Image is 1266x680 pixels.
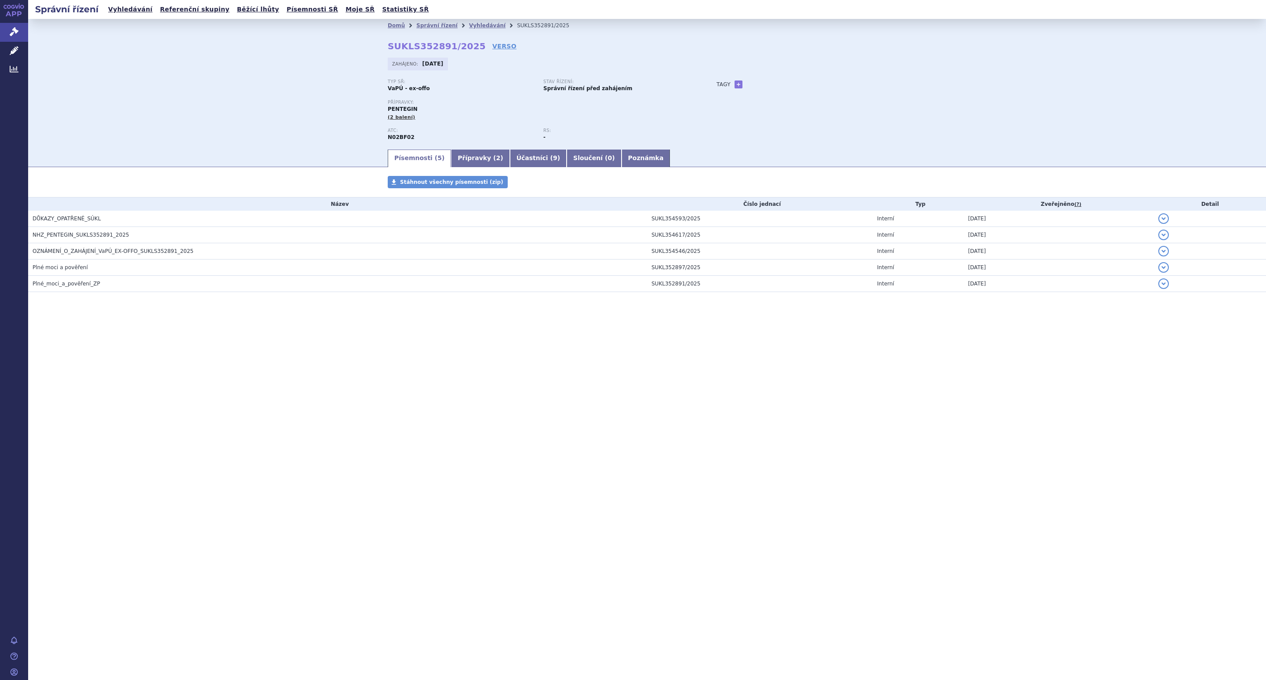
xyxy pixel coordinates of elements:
a: Písemnosti (5) [388,150,451,167]
a: Vyhledávání [105,4,155,15]
span: Zahájeno: [392,60,420,67]
strong: [DATE] [422,61,444,67]
span: OZNÁMENÍ_O_ZAHÁJENÍ_VaPÚ_EX-OFFO_SUKLS352891_2025 [33,248,193,254]
h2: Správní řízení [28,3,105,15]
td: SUKL352897/2025 [647,260,873,276]
p: Stav řízení: [543,79,690,84]
a: Stáhnout všechny písemnosti (zip) [388,176,508,188]
span: Interní [877,216,894,222]
p: RS: [543,128,690,133]
a: Přípravky (2) [451,150,509,167]
li: SUKLS352891/2025 [517,19,581,32]
a: + [735,80,742,88]
span: 0 [608,154,612,161]
span: DŮKAZY_OPATŘENÉ_SÚKL [33,216,101,222]
td: [DATE] [964,227,1154,243]
th: Číslo jednací [647,197,873,211]
p: ATC: [388,128,535,133]
span: 5 [437,154,442,161]
span: NHZ_PENTEGIN_SUKLS352891_2025 [33,232,129,238]
td: [DATE] [964,243,1154,260]
button: detail [1158,213,1169,224]
p: Přípravky: [388,100,699,105]
span: Interní [877,248,894,254]
th: Typ [873,197,964,211]
a: Písemnosti SŘ [284,4,341,15]
button: detail [1158,230,1169,240]
span: 9 [553,154,557,161]
a: Správní řízení [416,22,458,29]
button: detail [1158,246,1169,256]
td: SUKL354593/2025 [647,211,873,227]
button: detail [1158,278,1169,289]
span: PENTEGIN [388,106,418,112]
th: Zveřejněno [964,197,1154,211]
a: Moje SŘ [343,4,377,15]
a: Poznámka [622,150,670,167]
strong: PREGABALIN [388,134,415,140]
strong: Správní řízení před zahájením [543,85,632,91]
abbr: (?) [1074,201,1081,208]
span: Interní [877,232,894,238]
td: [DATE] [964,276,1154,292]
span: (2 balení) [388,114,415,120]
strong: - [543,134,546,140]
th: Název [28,197,647,211]
a: Běžící lhůty [234,4,282,15]
span: Plné_moci_a_pověření_ZP [33,281,100,287]
span: Interní [877,264,894,271]
p: Typ SŘ: [388,79,535,84]
td: SUKL354617/2025 [647,227,873,243]
button: detail [1158,262,1169,273]
td: [DATE] [964,211,1154,227]
td: SUKL354546/2025 [647,243,873,260]
a: Účastníci (9) [510,150,567,167]
strong: VaPÚ - ex-offo [388,85,430,91]
a: VERSO [492,42,517,51]
a: Referenční skupiny [157,4,232,15]
span: Plné moci a pověření [33,264,88,271]
span: Stáhnout všechny písemnosti (zip) [400,179,503,185]
strong: SUKLS352891/2025 [388,41,486,51]
a: Sloučení (0) [567,150,621,167]
a: Statistiky SŘ [379,4,431,15]
td: SUKL352891/2025 [647,276,873,292]
span: Interní [877,281,894,287]
a: Domů [388,22,405,29]
span: 2 [496,154,501,161]
td: [DATE] [964,260,1154,276]
a: Vyhledávání [469,22,506,29]
th: Detail [1154,197,1266,211]
h3: Tagy [717,79,731,90]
